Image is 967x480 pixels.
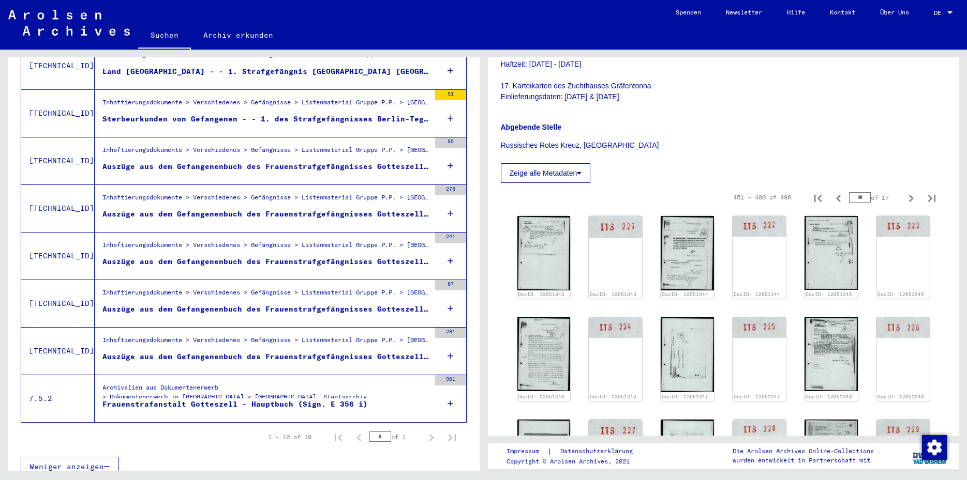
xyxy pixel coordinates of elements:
[435,233,466,243] div: 241
[589,420,642,442] img: 002.jpg
[876,420,930,440] img: 002.jpg
[102,304,430,315] div: Auszüge aus dem Gefangenenbuch des Frauenstrafgefängnisses Gotteszell, Einlieferungsdaten: [DATE]...
[590,291,636,297] a: DocID: 12051343
[921,187,942,208] button: Last page
[102,145,430,160] div: Inhaftierungsdokumente > Verschiedenes > Gefängnisse > Listenmaterial Gruppe P.P. > [GEOGRAPHIC_D...
[21,89,95,137] td: [TECHNICAL_ID]
[662,394,708,399] a: DocID: 12051347
[828,187,849,208] button: Previous page
[21,184,95,232] td: [TECHNICAL_ID]
[517,216,571,290] img: 001.jpg
[29,462,104,471] span: Weniger anzeigen
[369,432,421,442] div: of 1
[435,375,466,385] div: 961
[662,291,708,297] a: DocID: 12051344
[806,394,852,399] a: DocID: 12051348
[102,351,430,362] div: Auszüge aus dem Gefangenenbuch des Frauenstrafgefängnisses Gotteszell, Einlieferungsdaten: [DATE]...
[102,98,430,112] div: Inhaftierungsdokumente > Verschiedenes > Gefängnisse > Listenmaterial Gruppe P.P. > [GEOGRAPHIC_D...
[911,443,949,469] img: yv_logo.png
[876,216,930,236] img: 002.jpg
[806,291,852,297] a: DocID: 12051345
[507,446,547,457] a: Impressum
[934,9,945,17] span: DE
[733,216,786,237] img: 002.jpg
[102,335,430,350] div: Inhaftierungsdokumente > Verschiedenes > Gefängnisse > Listenmaterial Gruppe P.P. > [GEOGRAPHIC_D...
[435,90,466,100] div: 51
[102,256,430,267] div: Auszüge aus dem Gefangenenbuch des Frauenstrafgefängnisses Gotteszell, Einlieferungsdaten: [DATE]...
[191,23,286,48] a: Archiv erkunden
[138,23,191,50] a: Suchen
[849,193,901,203] div: of 17
[733,456,874,465] p: wurden entwickelt in Partnerschaft mit
[421,427,442,447] button: Next page
[877,394,924,399] a: DocID: 12051348
[268,432,311,442] div: 1 – 10 of 10
[328,427,349,447] button: First page
[518,291,564,297] a: DocID: 12051343
[507,457,645,466] p: Copyright © Arolsen Archives, 2021
[102,209,430,220] div: Auszüge aus dem Gefangenenbuch des Frauenstrafgefängnisses Gotteszell, Einlieferungsdaten: [DATE]...
[733,193,791,202] div: 451 – 480 of 496
[733,446,874,456] p: Die Arolsen Archives Online-Collections
[507,446,645,457] div: |
[518,394,564,399] a: DocID: 12051346
[589,216,642,238] img: 002.jpg
[21,457,118,476] button: Weniger anzeigen
[661,216,714,290] img: 001.jpg
[102,193,430,207] div: Inhaftierungsdokumente > Verschiedenes > Gefängnisse > Listenmaterial Gruppe P.P. > [GEOGRAPHIC_D...
[21,232,95,280] td: [TECHNICAL_ID]
[501,140,947,151] p: Russisches Rotes Kreuz, [GEOGRAPHIC_DATA]
[501,163,591,183] button: Zeige alle Metadaten
[805,317,858,391] img: 001.jpg
[922,435,947,460] img: Zustimmung ändern
[102,240,430,255] div: Inhaftierungsdokumente > Verschiedenes > Gefängnisse > Listenmaterial Gruppe P.P. > [GEOGRAPHIC_D...
[517,317,571,391] img: 001.jpg
[734,291,780,297] a: DocID: 12051344
[435,185,466,195] div: 278
[734,394,780,399] a: DocID: 12051347
[876,317,930,338] img: 002.jpg
[733,317,786,338] img: 002.jpg
[21,280,95,327] td: [TECHNICAL_ID]
[8,10,130,36] img: Arolsen_neg.svg
[102,50,430,65] div: Inhaftierungsdokumente > Verschiedenes > Gefängnisse > Listenmaterial Gruppe P.P. > [GEOGRAPHIC_D...
[590,394,636,399] a: DocID: 12051346
[21,42,95,89] td: [TECHNICAL_ID]
[661,317,714,392] img: 001.jpg
[102,383,367,407] div: Archivalien aus Dokumentenerwerb > Dokumentenerwerb in [GEOGRAPHIC_DATA] > [GEOGRAPHIC_DATA], Sta...
[21,327,95,375] td: [TECHNICAL_ID]
[102,399,368,410] div: Frauenstrafanstalt Gotteszell - Hauptbuch (Sign. E 356 i)
[102,114,430,125] div: Sterbeurkunden von Gefangenen - - 1. des Strafgefängnisses Berlin-Tegel - Todesdaten: [DATE] - [D...
[21,137,95,184] td: [TECHNICAL_ID]
[102,288,430,302] div: Inhaftierungsdokumente > Verschiedenes > Gefängnisse > Listenmaterial Gruppe P.P. > [GEOGRAPHIC_D...
[102,66,430,77] div: Land [GEOGRAPHIC_DATA] - - 1. Strafgefängnis [GEOGRAPHIC_DATA] [GEOGRAPHIC_DATA] - - 3. Amtsgeric...
[21,375,95,422] td: 7.5.2
[877,291,924,297] a: DocID: 12051345
[501,123,561,131] b: Abgebende Stelle
[435,280,466,290] div: 87
[349,427,369,447] button: Previous page
[435,137,466,148] div: 85
[805,216,858,290] img: 001.jpg
[552,446,645,457] a: Datenschutzerklärung
[102,161,430,172] div: Auszüge aus dem Gefangenenbuch des Frauenstrafgefängnisses Gotteszell, Einlieferungsdaten: [DATE]...
[901,187,921,208] button: Next page
[733,420,786,440] img: 002.jpg
[435,328,466,338] div: 291
[442,427,463,447] button: Last page
[808,187,828,208] button: First page
[589,317,642,337] img: 002.jpg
